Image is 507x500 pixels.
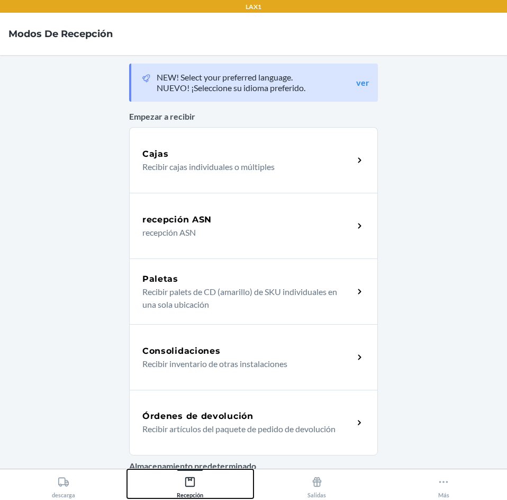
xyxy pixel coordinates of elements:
div: Más [438,472,449,498]
h5: Paletas [142,273,178,285]
button: Recepción [127,469,254,498]
h4: Modos de Recepción [8,27,113,41]
div: Recepción [177,472,203,498]
a: ConsolidacionesRecibir inventario de otras instalaciones [129,324,378,390]
p: Recibir inventario de otras instalaciones [142,358,345,370]
p: recepción ASN [142,226,345,239]
a: recepción ASNrecepción ASN [129,193,378,258]
p: Recibir artículos del paquete de pedido de devolución [142,423,345,435]
a: Órdenes de devoluciónRecibir artículos del paquete de pedido de devolución [129,390,378,456]
p: Almacenamiento predeterminado [129,460,378,472]
p: NEW! Select your preferred language. [157,72,305,83]
h5: recepción ASN [142,213,212,226]
a: ver [356,77,369,88]
div: Salidas [307,472,326,498]
p: LAX1 [246,2,261,12]
p: Recibir palets de CD (amarillo) de SKU individuales en una sola ubicación [142,285,345,311]
button: Salidas [253,469,381,498]
p: Recibir cajas individuales o múltiples [142,160,345,173]
h5: Cajas [142,148,169,160]
a: PaletasRecibir palets de CD (amarillo) de SKU individuales en una sola ubicación [129,258,378,324]
p: Empezar a recibir [129,110,378,123]
h5: Órdenes de devolución [142,410,253,423]
div: descarga [52,472,75,498]
a: CajasRecibir cajas individuales o múltiples [129,127,378,193]
p: NUEVO! ¡Seleccione su idioma preferido. [157,83,305,93]
h5: Consolidaciones [142,345,221,358]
